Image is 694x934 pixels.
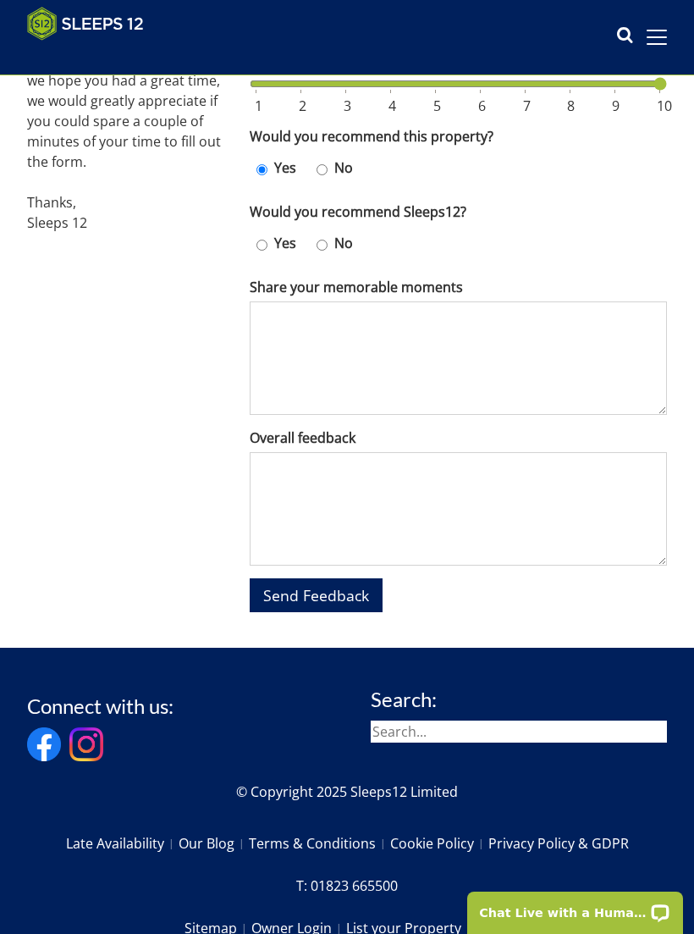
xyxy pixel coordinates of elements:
[250,277,667,297] label: Share your memorable moments
[250,202,667,222] label: Would you recommend Sleeps12?
[249,829,390,858] a: Terms & Conditions
[328,233,360,253] label: No
[371,688,667,710] h3: Search:
[267,233,303,253] label: Yes
[66,829,179,858] a: Late Availability
[267,158,303,178] label: Yes
[250,578,383,611] button: Send Feedback
[19,51,196,65] iframe: Customer reviews powered by Trustpilot
[27,50,223,233] p: Many thanks for choosing us, we hope you had a great time, we would greatly appreciate if you cou...
[456,881,694,934] iframe: LiveChat chat widget
[488,829,629,858] a: Privacy Policy & GDPR
[27,695,173,717] h3: Connect with us:
[328,158,360,178] label: No
[371,721,667,743] input: Search...
[250,428,667,448] label: Overall feedback
[27,727,61,761] img: Facebook
[390,829,488,858] a: Cookie Policy
[250,126,667,146] label: Would you recommend this property?
[27,782,667,802] p: © Copyright 2025 Sleeps12 Limited
[296,871,398,900] a: T: 01823 665500
[263,585,369,605] span: Send Feedback
[27,7,144,41] img: Sleeps 12
[179,829,249,858] a: Our Blog
[69,727,103,761] img: Instagram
